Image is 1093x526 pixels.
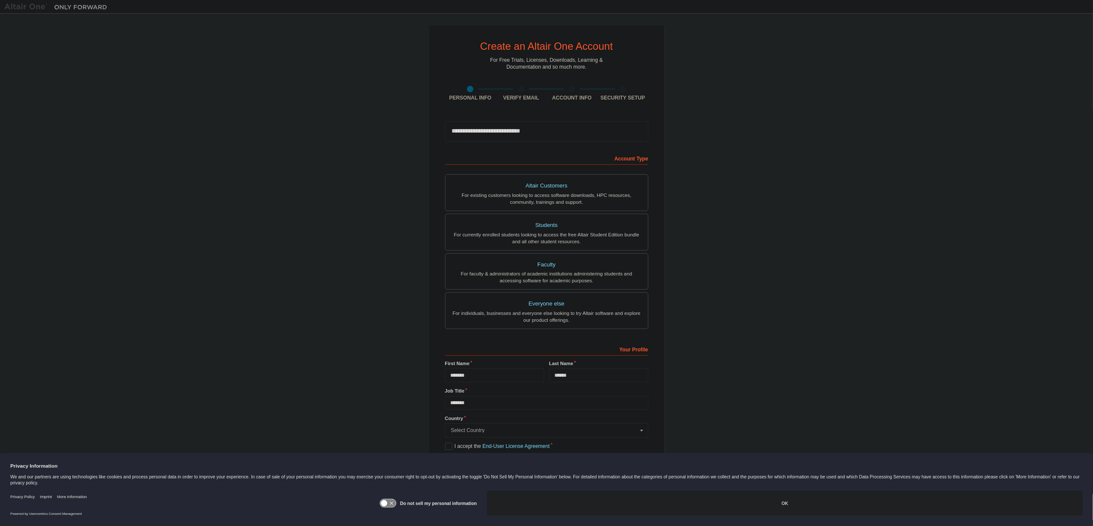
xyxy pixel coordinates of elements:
div: For faculty & administrators of academic institutions administering students and accessing softwa... [451,270,643,284]
label: Job Title [445,387,648,394]
div: Select Country [451,428,638,433]
div: Students [451,219,643,231]
label: Last Name [549,360,648,367]
img: Altair One [4,3,111,11]
a: End-User License Agreement [482,443,550,449]
div: Verify Email [496,94,547,101]
div: Personal Info [445,94,496,101]
div: For currently enrolled students looking to access the free Altair Student Edition bundle and all ... [451,231,643,245]
label: First Name [445,360,544,367]
div: Everyone else [451,298,643,310]
div: Your Profile [445,342,648,356]
div: For individuals, businesses and everyone else looking to try Altair software and explore our prod... [451,310,643,323]
div: For existing customers looking to access software downloads, HPC resources, community, trainings ... [451,192,643,206]
div: Account Info [547,94,598,101]
div: For Free Trials, Licenses, Downloads, Learning & Documentation and so much more. [490,57,603,70]
label: Country [445,415,648,422]
div: Security Setup [597,94,648,101]
div: Create an Altair One Account [480,41,613,51]
div: Altair Customers [451,180,643,192]
div: Faculty [451,259,643,271]
div: Account Type [445,151,648,165]
label: I accept the [445,443,550,450]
